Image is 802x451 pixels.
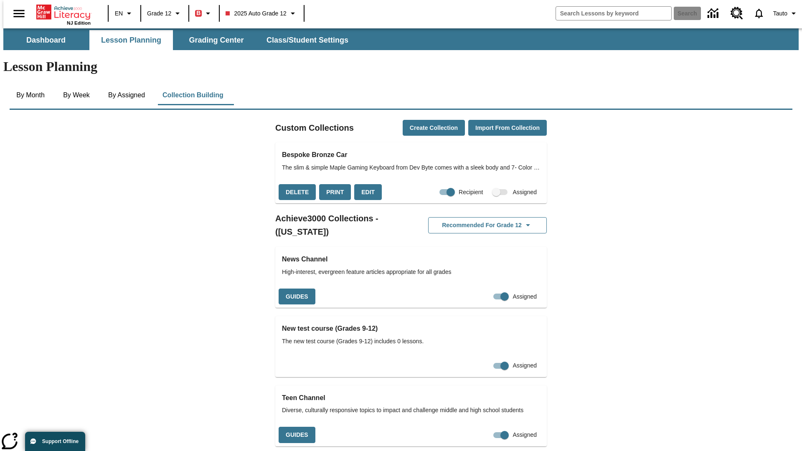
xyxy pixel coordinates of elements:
[282,253,540,265] h3: News Channel
[26,35,66,45] span: Dashboard
[42,438,79,444] span: Support Offline
[319,184,351,200] button: Print, will open in a new window
[468,120,547,136] button: Import from Collection
[556,7,671,20] input: search field
[36,3,91,25] div: Home
[282,406,540,415] span: Diverse, culturally responsive topics to impact and challenge middle and high school students
[513,361,537,370] span: Assigned
[189,35,244,45] span: Grading Center
[3,28,799,50] div: SubNavbar
[275,212,411,238] h2: Achieve3000 Collections - ([US_STATE])
[144,6,186,21] button: Grade: Grade 12, Select a grade
[748,3,770,24] a: Notifications
[260,30,355,50] button: Class/Student Settings
[275,121,354,134] h2: Custom Collections
[282,268,540,276] span: High-interest, evergreen feature articles appropriate for all grades
[428,217,547,233] button: Recommended for Grade 12
[770,6,802,21] button: Profile/Settings
[102,85,152,105] button: By Assigned
[726,2,748,25] a: Resource Center, Will open in new tab
[282,392,540,404] h3: Teen Channel
[3,30,356,50] div: SubNavbar
[266,35,348,45] span: Class/Student Settings
[459,188,483,197] span: Recipient
[56,85,97,105] button: By Week
[282,149,540,161] h3: Bespoke Bronze Car
[67,20,91,25] span: NJ Edition
[7,1,31,26] button: Open side menu
[101,35,161,45] span: Lesson Planning
[513,188,537,197] span: Assigned
[403,120,465,136] button: Create Collection
[4,30,88,50] button: Dashboard
[279,184,316,200] button: Delete
[196,8,200,18] span: B
[175,30,258,50] button: Grading Center
[513,431,537,439] span: Assigned
[89,30,173,50] button: Lesson Planning
[147,9,171,18] span: Grade 12
[773,9,787,18] span: Tauto
[10,85,51,105] button: By Month
[3,59,799,74] h1: Lesson Planning
[111,6,138,21] button: Language: EN, Select a language
[282,163,540,172] span: The slim & simple Maple Gaming Keyboard from Dev Byte comes with a sleek body and 7- Color RGB LE...
[279,289,315,305] button: Guides
[36,4,91,20] a: Home
[279,427,315,443] button: Guides
[282,323,540,334] h3: New test course (Grades 9-12)
[156,85,230,105] button: Collection Building
[513,292,537,301] span: Assigned
[354,184,382,200] button: Edit
[115,9,123,18] span: EN
[25,432,85,451] button: Support Offline
[703,2,726,25] a: Data Center
[282,337,540,346] span: The new test course (Grades 9-12) includes 0 lessons.
[192,6,216,21] button: Boost Class color is red. Change class color
[226,9,286,18] span: 2025 Auto Grade 12
[222,6,301,21] button: Class: 2025 Auto Grade 12, Select your class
